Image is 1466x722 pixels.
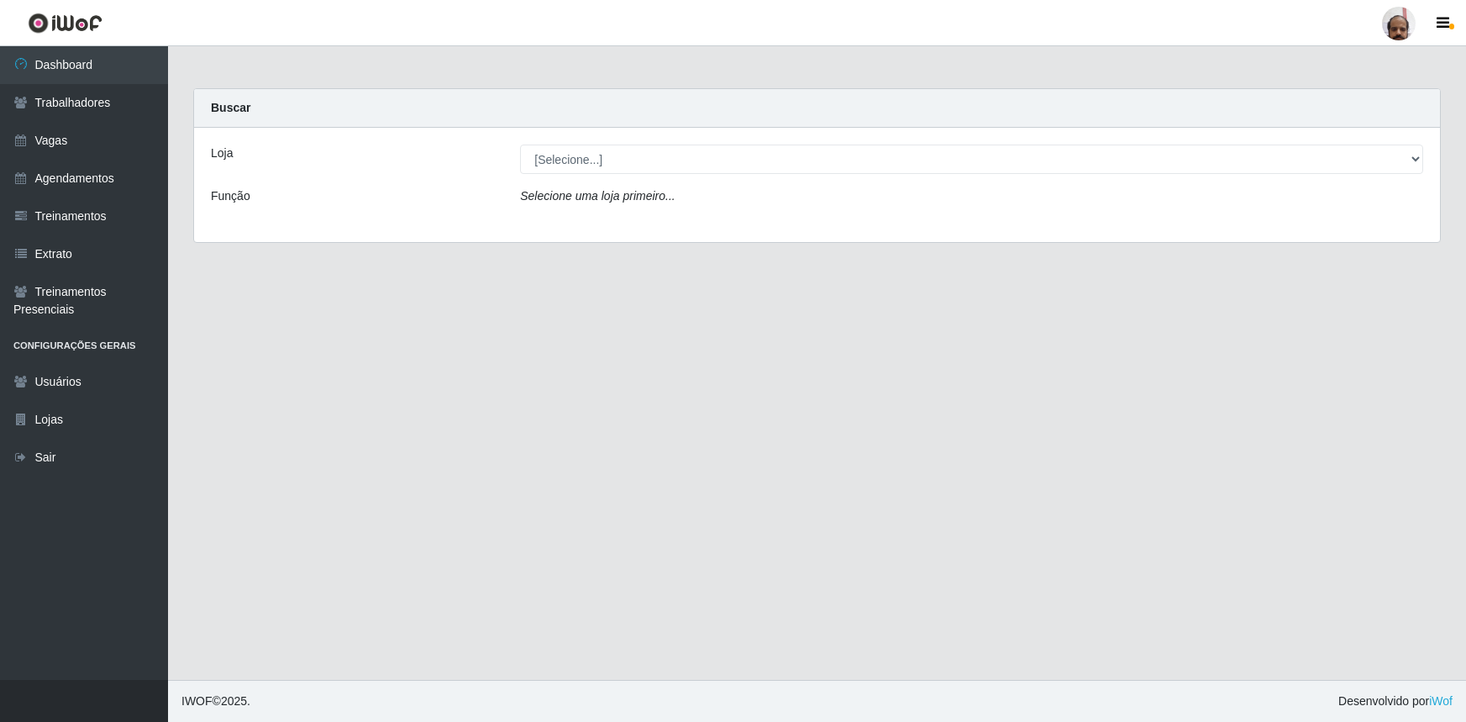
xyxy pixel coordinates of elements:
[211,145,233,162] label: Loja
[520,189,675,203] i: Selecione uma loja primeiro...
[1338,693,1453,710] span: Desenvolvido por
[181,693,250,710] span: © 2025 .
[211,187,250,205] label: Função
[28,13,102,34] img: CoreUI Logo
[211,101,250,114] strong: Buscar
[1429,694,1453,708] a: iWof
[181,694,213,708] span: IWOF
